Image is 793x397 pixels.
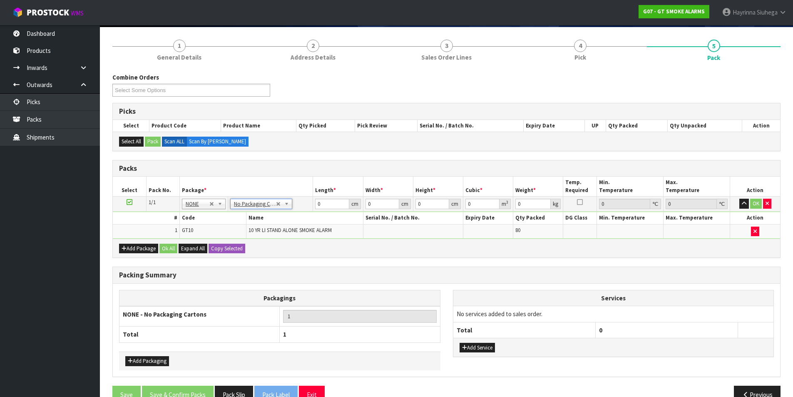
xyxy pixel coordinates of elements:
[750,199,762,209] button: OK
[597,212,663,224] th: Min. Temperature
[563,177,597,196] th: Temp. Required
[145,137,161,147] button: Pack
[119,271,774,279] h3: Packing Summary
[209,244,245,254] button: Copy Selected
[363,177,413,196] th: Width
[551,199,561,209] div: kg
[179,212,246,224] th: Code
[221,120,296,132] th: Product Name
[234,199,276,209] span: No Packaging Cartons
[119,165,774,172] h3: Packs
[584,120,606,132] th: UP
[119,244,158,254] button: Add Package
[125,356,169,366] button: Add Packaging
[349,199,361,209] div: cm
[113,177,146,196] th: Select
[182,227,193,234] span: GT10
[707,53,720,62] span: Pack
[186,199,209,209] span: NONE
[506,200,508,205] sup: 3
[639,5,709,18] a: G07 - GT SMOKE ALARMS
[162,137,187,147] label: Scan ALL
[113,212,179,224] th: #
[599,326,602,334] span: 0
[283,330,286,338] span: 1
[246,212,363,224] th: Name
[157,53,201,62] span: General Details
[307,40,319,52] span: 2
[119,137,144,147] button: Select All
[119,327,280,342] th: Total
[12,7,23,17] img: cube-alt.png
[463,212,513,224] th: Expiry Date
[597,177,663,196] th: Min. Temperature
[730,177,780,196] th: Action
[291,53,336,62] span: Address Details
[175,227,177,234] span: 1
[730,212,780,224] th: Action
[500,199,511,209] div: m
[463,177,513,196] th: Cubic
[363,212,463,224] th: Serial No. / Batch No.
[123,310,206,318] strong: NONE - No Packaging Cartons
[606,120,667,132] th: Qty Packed
[643,8,705,15] strong: G07 - GT SMOKE ALARMS
[119,107,774,115] h3: Picks
[27,7,69,18] span: ProStock
[112,73,159,82] label: Combine Orders
[717,199,728,209] div: ℃
[453,306,774,322] td: No services added to sales order.
[313,177,363,196] th: Length
[296,120,355,132] th: Qty Picked
[418,120,524,132] th: Serial No. / Batch No.
[440,40,453,52] span: 3
[524,120,585,132] th: Expiry Date
[413,177,463,196] th: Height
[563,212,597,224] th: DG Class
[149,199,156,206] span: 1/1
[574,40,587,52] span: 4
[757,8,778,16] span: Siuhega
[179,177,313,196] th: Package
[113,120,149,132] th: Select
[181,245,205,252] span: Expand All
[146,177,179,196] th: Pack No.
[742,120,780,132] th: Action
[399,199,411,209] div: cm
[71,9,84,17] small: WMS
[663,212,730,224] th: Max. Temperature
[159,244,177,254] button: Ok All
[173,40,186,52] span: 1
[453,290,774,306] th: Services
[460,343,495,353] button: Add Service
[650,199,661,209] div: ℃
[186,137,249,147] label: Scan By [PERSON_NAME]
[179,244,207,254] button: Expand All
[453,322,596,338] th: Total
[708,40,720,52] span: 5
[355,120,418,132] th: Pick Review
[249,227,332,234] span: 10 YR LI STAND ALONE SMOKE ALARM
[663,177,730,196] th: Max. Temperature
[421,53,472,62] span: Sales Order Lines
[515,227,520,234] span: 80
[513,177,563,196] th: Weight
[733,8,756,16] span: Hayrinna
[513,212,563,224] th: Qty Packed
[149,120,221,132] th: Product Code
[574,53,586,62] span: Pick
[667,120,742,132] th: Qty Unpacked
[119,290,440,306] th: Packagings
[449,199,461,209] div: cm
